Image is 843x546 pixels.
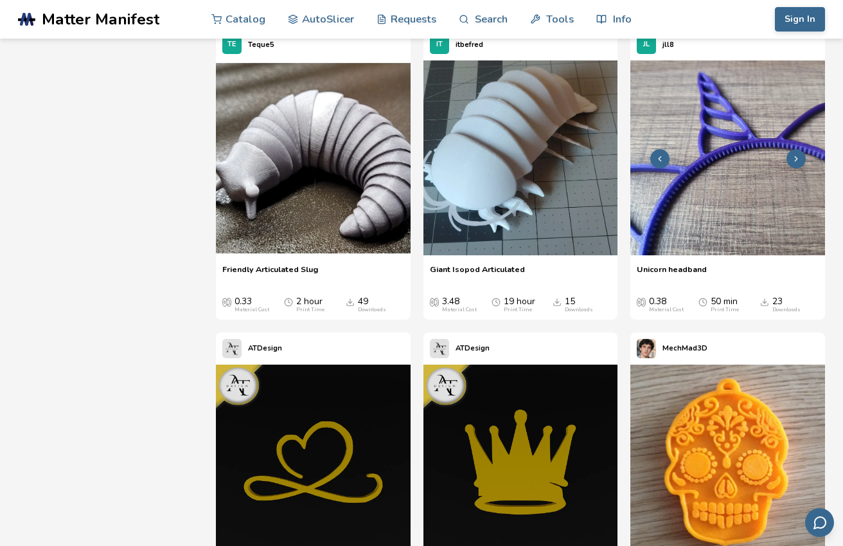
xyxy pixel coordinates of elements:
[630,332,714,365] a: MechMad3D's profileMechMad3D
[296,307,324,313] div: Print Time
[649,307,684,313] div: Material Cost
[698,296,707,307] span: Average Print Time
[711,296,739,313] div: 50 min
[492,296,501,307] span: Average Print Time
[284,296,293,307] span: Average Print Time
[248,38,274,51] p: Teque5
[216,332,288,365] a: ATDesign's profileATDesign
[442,296,477,313] div: 3.48
[346,296,355,307] span: Downloads
[42,10,159,28] span: Matter Manifest
[222,264,318,284] a: Friendly Articulated Slug
[637,264,707,284] a: Unicorn headband
[456,341,490,355] p: ATDesign
[430,264,525,284] a: Giant Isopod Articulated
[565,307,593,313] div: Downloads
[296,296,324,313] div: 2 hour
[442,307,477,313] div: Material Cost
[662,38,674,51] p: jll8
[775,7,825,32] button: Sign In
[637,296,646,307] span: Average Cost
[430,296,439,307] span: Average Cost
[504,307,532,313] div: Print Time
[772,296,801,313] div: 23
[504,296,535,313] div: 19 hour
[565,296,593,313] div: 15
[430,339,449,358] img: ATDesign's profile
[235,296,269,313] div: 0.33
[358,296,386,313] div: 49
[662,341,707,355] p: MechMad3D
[772,307,801,313] div: Downloads
[358,307,386,313] div: Downloads
[248,341,282,355] p: ATDesign
[436,41,443,49] span: IT
[637,339,656,358] img: MechMad3D's profile
[423,332,496,365] a: ATDesign's profileATDesign
[553,296,562,307] span: Downloads
[227,41,236,49] span: TE
[456,38,483,51] p: itbefred
[649,296,684,313] div: 0.38
[222,339,242,358] img: ATDesign's profile
[643,41,650,49] span: JL
[760,296,769,307] span: Downloads
[711,307,739,313] div: Print Time
[805,508,834,537] button: Send feedback via email
[222,296,231,307] span: Average Cost
[235,307,269,313] div: Material Cost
